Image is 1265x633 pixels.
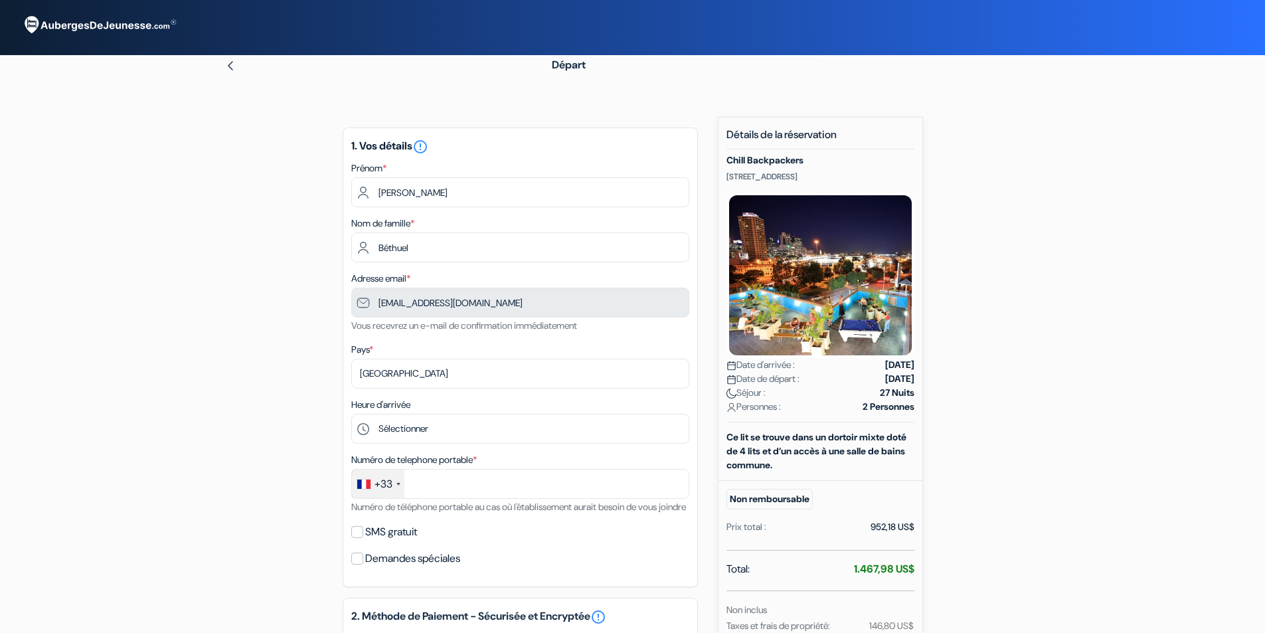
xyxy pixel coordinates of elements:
strong: [DATE] [885,372,914,386]
small: Vous recevrez un e-mail de confirmation immédiatement [351,319,577,331]
strong: 27 Nuits [880,386,914,400]
h5: Chill Backpackers [726,155,914,166]
img: moon.svg [726,389,736,399]
span: Personnes : [726,400,781,414]
label: Nom de famille [351,217,414,230]
h5: 1. Vos détails [351,139,689,155]
span: Date d'arrivée : [726,358,795,372]
strong: 1.467,98 US$ [854,562,914,576]
label: Numéro de telephone portable [351,453,477,467]
a: error_outline [590,609,606,625]
label: Prénom [351,161,386,175]
label: SMS gratuit [365,523,417,541]
img: user_icon.svg [726,403,736,412]
img: calendar.svg [726,361,736,371]
a: error_outline [412,139,428,153]
label: Demandes spéciales [365,549,460,568]
label: Pays [351,343,373,357]
small: 146,80 US$ [869,620,914,632]
img: AubergesDeJeunesse.com [16,7,182,43]
img: calendar.svg [726,375,736,385]
div: +33 [375,476,392,492]
input: Entrez votre prénom [351,177,689,207]
label: Heure d'arrivée [351,398,410,412]
img: left_arrow.svg [225,60,236,71]
b: Ce lit se trouve dans un dortoir mixte doté de 4 lits et d’un accès à une salle de bains commune. [726,431,906,471]
div: Prix total : [726,520,766,534]
h5: Détails de la réservation [726,128,914,149]
small: Non remboursable [726,489,813,509]
strong: [DATE] [885,358,914,372]
span: Départ [552,58,586,72]
small: Numéro de téléphone portable au cas où l'établissement aurait besoin de vous joindre [351,501,686,513]
small: Non inclus [726,604,767,616]
span: Total: [726,561,750,577]
strong: 2 Personnes [863,400,914,414]
h5: 2. Méthode de Paiement - Sécurisée et Encryptée [351,609,689,625]
label: Adresse email [351,272,410,286]
span: Date de départ : [726,372,800,386]
small: Taxes et frais de propriété: [726,620,830,632]
i: error_outline [412,139,428,155]
div: France: +33 [352,470,404,498]
p: [STREET_ADDRESS] [726,171,914,182]
input: Entrer adresse e-mail [351,288,689,317]
div: 952,18 US$ [871,520,914,534]
input: Entrer le nom de famille [351,232,689,262]
span: Séjour : [726,386,766,400]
